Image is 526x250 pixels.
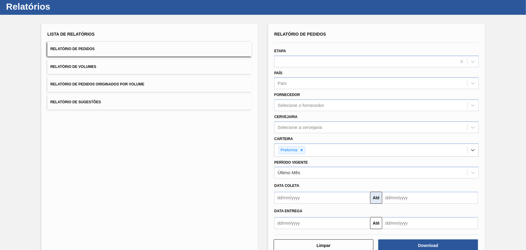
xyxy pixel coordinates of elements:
span: Relatório de Pedidos [50,47,95,51]
span: Relatório de Volumes [50,65,96,69]
input: dd/mm/yyyy [382,192,478,204]
label: Período Vigente [274,160,308,165]
div: Preforma [279,146,298,154]
label: Fornecedor [274,93,300,97]
input: dd/mm/yyyy [274,192,370,204]
input: dd/mm/yyyy [382,217,478,229]
button: Relatório de Volumes [47,59,252,74]
span: Data entrega [274,209,302,213]
button: Relatório de Pedidos Originados por Volume [47,77,252,92]
label: Carteira [274,137,293,141]
input: dd/mm/yyyy [274,217,370,229]
button: Relatório de Sugestões [47,95,252,110]
h1: Relatórios [6,3,113,10]
button: Relatório de Pedidos [47,42,252,56]
span: Data coleta [274,184,299,188]
span: Relatório de Sugestões [50,100,101,104]
label: Etapa [274,49,286,53]
div: Selecione o fornecedor [278,103,324,108]
span: Lista de Relatórios [47,32,95,37]
label: Cervejaria [274,115,298,119]
button: Até [370,217,382,229]
button: Até [370,192,382,204]
label: País [274,71,282,75]
div: País [278,81,287,86]
span: Relatório de Pedidos [274,32,326,37]
span: Relatório de Pedidos Originados por Volume [50,82,144,86]
div: Último Mês [278,170,300,175]
div: Selecione a cervejaria [278,125,322,130]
